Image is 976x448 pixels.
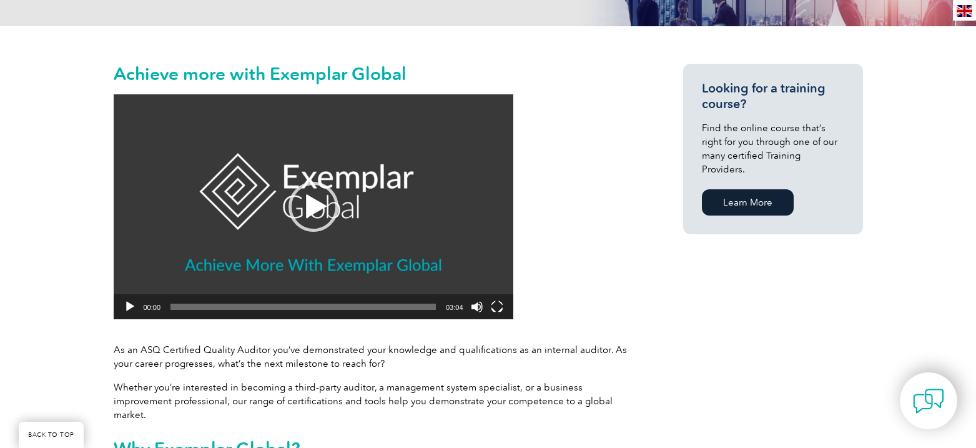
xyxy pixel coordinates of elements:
img: contact-chat.png [913,386,944,417]
span: 03:04 [446,304,463,311]
button: Play [124,301,136,313]
span: Time Slider [170,304,436,310]
img: en [957,5,972,17]
button: Mute [471,301,483,313]
h3: Looking for a training course? [702,81,844,112]
p: As an ASQ Certified Quality Auditor you’ve demonstrated your knowledge and qualifications as an i... [114,343,638,371]
h2: Achieve more with Exemplar Global [114,64,638,84]
span: 00:00 [144,304,161,311]
div: Play [288,182,338,232]
p: Whether you’re interested in becoming a third-party auditor, a management system specialist, or a... [114,381,638,422]
a: BACK TO TOP [19,422,84,448]
p: Find the online course that’s right for you through one of our many certified Training Providers. [702,121,844,176]
a: Learn More [702,189,794,216]
button: Fullscreen [491,301,503,313]
div: Video Player [114,94,513,319]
